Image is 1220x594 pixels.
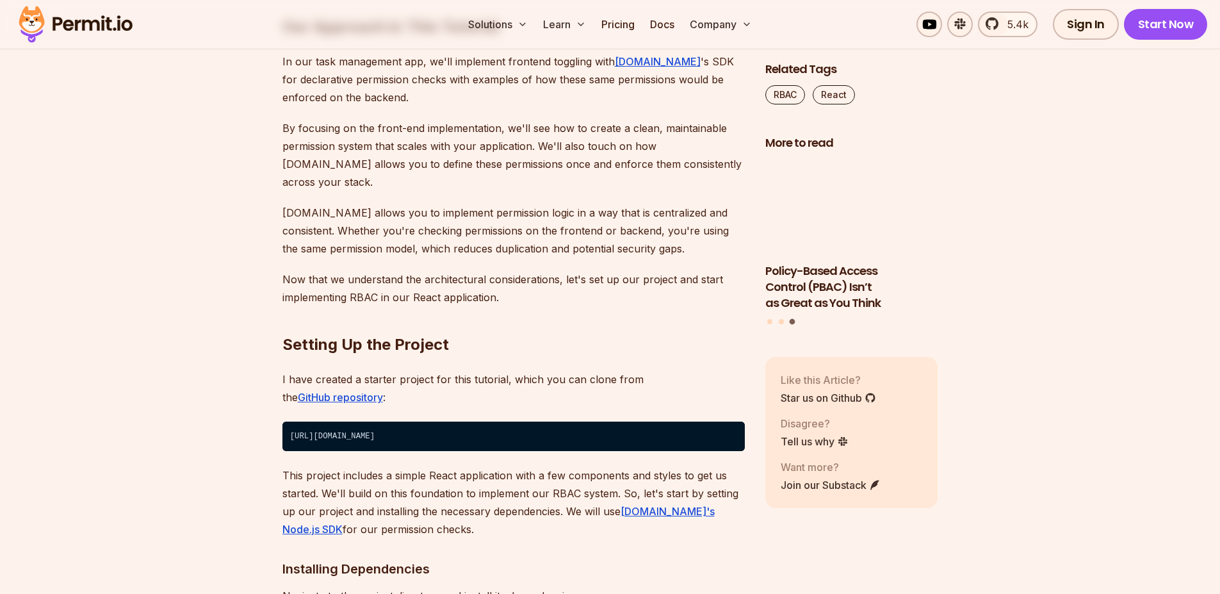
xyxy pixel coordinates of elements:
[282,119,745,191] p: By focusing on the front-end implementation, we'll see how to create a clean, maintainable permis...
[1000,17,1029,32] span: 5.4k
[978,12,1037,37] a: 5.4k
[282,204,745,258] p: [DOMAIN_NAME] allows you to implement permission logic in a way that is centralized and consisten...
[538,12,591,37] button: Learn
[463,12,533,37] button: Solutions
[596,12,640,37] a: Pricing
[298,391,383,404] a: GitHub repository
[765,159,938,327] div: Posts
[645,12,679,37] a: Docs
[765,159,938,256] img: Policy-Based Access Control (PBAC) Isn’t as Great as You Think
[765,159,938,311] li: 3 of 3
[615,55,701,68] a: [DOMAIN_NAME]
[781,459,881,475] p: Want more?
[781,372,876,388] p: Like this Article?
[1124,9,1208,40] a: Start Now
[282,270,745,306] p: Now that we understand the architectural considerations, let's set up our project and start imple...
[779,319,784,324] button: Go to slide 2
[282,370,745,406] p: I have created a starter project for this tutorial, which you can clone from the :
[282,466,745,538] p: This project includes a simple React application with a few components and styles to get us start...
[13,3,138,46] img: Permit logo
[781,434,849,449] a: Tell us why
[767,319,772,324] button: Go to slide 1
[765,263,938,311] h3: Policy-Based Access Control (PBAC) Isn’t as Great as You Think
[1053,9,1119,40] a: Sign In
[685,12,757,37] button: Company
[282,422,745,451] code: [URL][DOMAIN_NAME]
[282,53,745,106] p: In our task management app, we'll implement frontend toggling with 's SDK for declarative permiss...
[781,390,876,406] a: Star us on Github
[282,559,745,579] h3: Installing Dependencies
[790,319,795,325] button: Go to slide 3
[282,505,715,536] a: [DOMAIN_NAME]'s Node.js SDK
[781,477,881,493] a: Join our Substack
[765,85,805,104] a: RBAC
[781,416,849,431] p: Disagree?
[765,135,938,151] h2: More to read
[765,62,938,78] h2: Related Tags
[282,283,745,355] h2: Setting Up the Project
[813,85,855,104] a: React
